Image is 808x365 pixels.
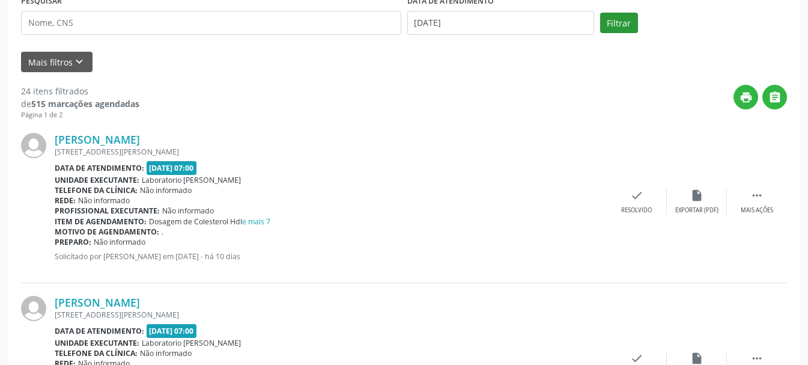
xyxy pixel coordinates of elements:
i:  [750,189,764,202]
span: Laboratorio [PERSON_NAME] [142,338,241,348]
i: insert_drive_file [690,189,703,202]
span: Não informado [94,237,145,247]
div: Mais ações [741,206,773,215]
span: . [162,227,163,237]
img: img [21,133,46,158]
div: de [21,97,139,110]
b: Unidade executante: [55,175,139,185]
div: [STREET_ADDRESS][PERSON_NAME] [55,147,607,157]
b: Unidade executante: [55,338,139,348]
i:  [750,352,764,365]
span: Não informado [162,206,214,216]
div: Exportar (PDF) [675,206,718,215]
strong: 515 marcações agendadas [31,98,139,109]
div: [STREET_ADDRESS][PERSON_NAME] [55,310,607,320]
span: Não informado [140,185,192,195]
i: check [630,352,643,365]
span: Não informado [78,195,130,206]
input: Nome, CNS [21,11,401,35]
span: [DATE] 07:00 [147,161,197,175]
b: Profissional executante: [55,206,160,216]
b: Data de atendimento: [55,163,144,173]
button: Mais filtroskeyboard_arrow_down [21,52,93,73]
i: print [740,91,753,104]
b: Preparo: [55,237,91,247]
button: print [734,85,758,109]
b: Telefone da clínica: [55,348,138,358]
div: 24 itens filtrados [21,85,139,97]
a: [PERSON_NAME] [55,133,140,146]
button: Filtrar [600,13,638,33]
b: Data de atendimento: [55,326,144,336]
a: e mais 7 [242,216,270,227]
b: Item de agendamento: [55,216,147,227]
b: Telefone da clínica: [55,185,138,195]
input: Selecione um intervalo [407,11,594,35]
div: Página 1 de 2 [21,110,139,120]
img: img [21,296,46,321]
i: check [630,189,643,202]
a: [PERSON_NAME] [55,296,140,309]
i: insert_drive_file [690,352,703,365]
i: keyboard_arrow_down [73,55,86,69]
div: Resolvido [621,206,652,215]
span: [DATE] 07:00 [147,324,197,338]
i:  [768,91,782,104]
span: Não informado [140,348,192,358]
b: Motivo de agendamento: [55,227,159,237]
b: Rede: [55,195,76,206]
button:  [762,85,787,109]
span: Laboratorio [PERSON_NAME] [142,175,241,185]
span: Dosagem de Colesterol Hdl [149,216,270,227]
p: Solicitado por [PERSON_NAME] em [DATE] - há 10 dias [55,251,607,262]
